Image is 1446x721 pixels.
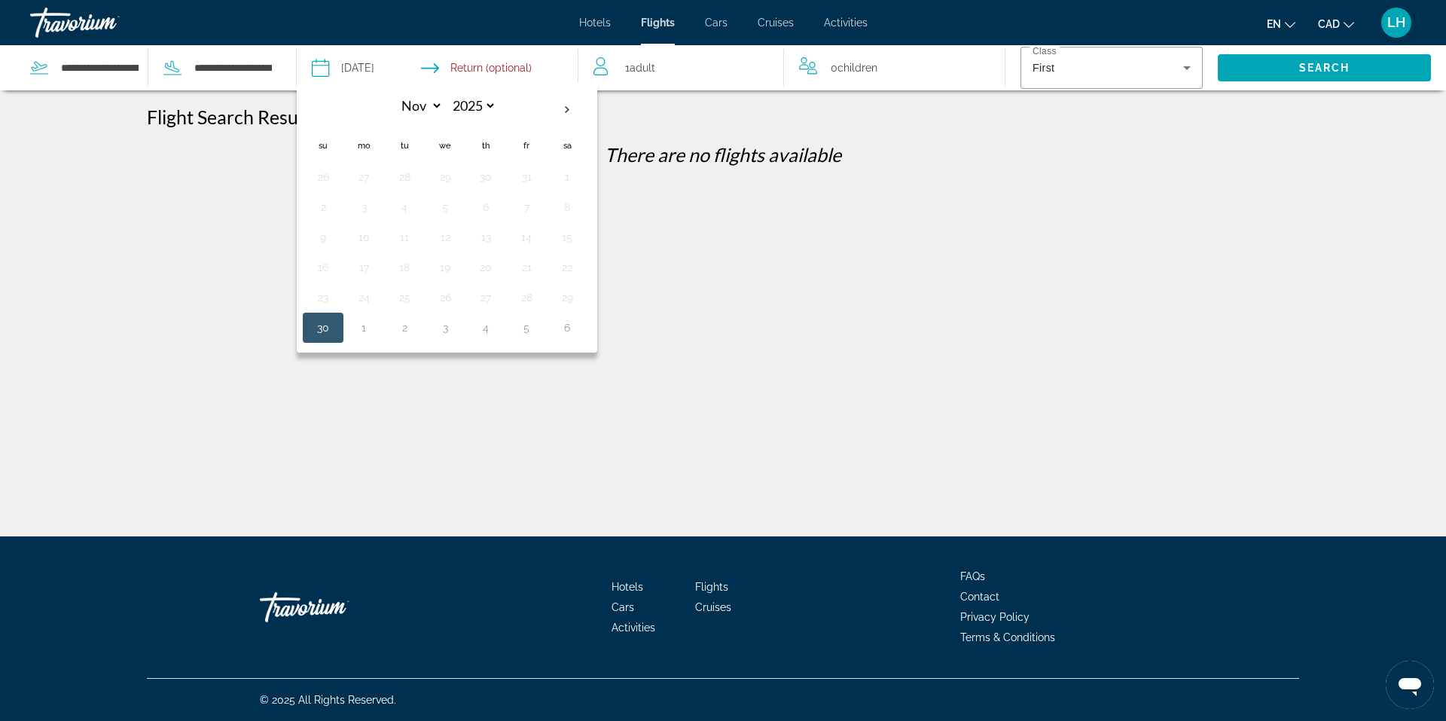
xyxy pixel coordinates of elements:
button: Day 5 [514,317,538,338]
span: en [1267,18,1281,30]
button: Day 14 [514,227,538,248]
button: Select return date [421,45,532,90]
button: Day 8 [555,197,579,218]
a: FAQs [960,570,985,582]
button: Day 26 [433,287,457,308]
button: Day 4 [474,317,498,338]
button: Change language [1267,13,1295,35]
a: Flights [695,581,728,593]
button: Day 20 [474,257,498,278]
button: Day 21 [514,257,538,278]
button: Day 4 [392,197,416,218]
button: Day 1 [555,167,579,188]
table: Left calendar grid [303,93,587,343]
span: CAD [1318,18,1340,30]
a: Contact [960,591,999,603]
button: Travelers: 1 adult, 0 children [578,45,1005,90]
a: Hotels [579,17,611,29]
span: © 2025 All Rights Reserved. [260,694,396,706]
button: Day 16 [311,257,335,278]
iframe: Button to launch messaging window [1386,661,1434,709]
a: Travorium [30,3,181,42]
button: Search [1218,54,1431,81]
button: Change currency [1318,13,1354,35]
button: Day 13 [474,227,498,248]
span: First [1033,62,1054,74]
a: Cars [705,17,728,29]
button: Day 10 [352,227,376,248]
span: LH [1387,15,1405,30]
button: Day 29 [555,287,579,308]
span: 1 [625,57,655,78]
button: Day 6 [474,197,498,218]
button: Day 15 [555,227,579,248]
button: Day 28 [514,287,538,308]
button: Day 2 [392,317,416,338]
a: Cars [612,601,634,613]
button: Day 23 [311,287,335,308]
span: Search [1299,62,1350,74]
button: Day 7 [514,197,538,218]
select: Select month [394,93,443,119]
button: Day 25 [392,287,416,308]
button: Day 3 [433,317,457,338]
button: Day 9 [311,227,335,248]
h1: Flight Search Results [147,105,318,128]
button: Day 31 [514,167,538,188]
button: Day 30 [311,317,335,338]
a: Terms & Conditions [960,631,1055,643]
button: Day 5 [433,197,457,218]
button: Day 6 [555,317,579,338]
button: Day 17 [352,257,376,278]
a: Privacy Policy [960,611,1030,623]
button: Day 24 [352,287,376,308]
p: There are no flights available [147,143,1299,166]
button: Day 12 [433,227,457,248]
button: Day 19 [433,257,457,278]
button: Select depart date [312,45,374,90]
span: Adult [630,62,655,74]
span: 0 [831,57,877,78]
button: Day 1 [352,317,376,338]
a: Activities [824,17,868,29]
button: Day 22 [555,257,579,278]
a: Flights [641,17,675,29]
button: Day 29 [433,167,457,188]
a: Cruises [758,17,794,29]
mat-label: Class [1033,47,1057,57]
button: Day 18 [392,257,416,278]
button: Day 11 [392,227,416,248]
button: Day 2 [311,197,335,218]
button: Day 28 [392,167,416,188]
a: Activities [612,622,655,634]
button: User Menu [1377,7,1416,38]
a: Cruises [695,601,731,613]
button: Day 26 [311,167,335,188]
a: Hotels [612,581,643,593]
button: Day 3 [352,197,376,218]
button: Day 30 [474,167,498,188]
select: Select year [447,93,496,119]
button: Next month [547,93,587,127]
button: Day 27 [474,287,498,308]
button: Day 27 [352,167,376,188]
span: Children [837,62,877,74]
a: Go Home [260,585,410,630]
